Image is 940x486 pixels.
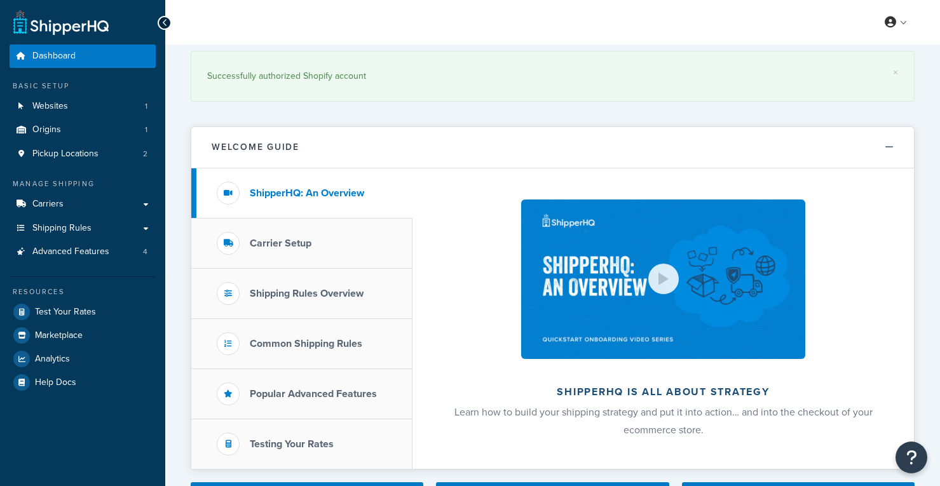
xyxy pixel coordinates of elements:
[143,149,147,159] span: 2
[10,371,156,394] a: Help Docs
[10,324,156,347] a: Marketplace
[10,142,156,166] li: Pickup Locations
[250,338,362,349] h3: Common Shipping Rules
[32,101,68,112] span: Websites
[207,67,898,85] div: Successfully authorized Shopify account
[35,307,96,318] span: Test Your Rates
[10,217,156,240] a: Shipping Rules
[454,405,873,437] span: Learn how to build your shipping strategy and put it into action… and into the checkout of your e...
[10,348,156,370] a: Analytics
[32,223,92,234] span: Shipping Rules
[10,287,156,297] div: Resources
[212,142,299,152] h2: Welcome Guide
[521,199,805,359] img: ShipperHQ is all about strategy
[250,388,377,400] h3: Popular Advanced Features
[32,51,76,62] span: Dashboard
[145,125,147,135] span: 1
[10,142,156,166] a: Pickup Locations2
[10,240,156,264] li: Advanced Features
[35,330,83,341] span: Marketplace
[10,95,156,118] li: Websites
[10,300,156,323] a: Test Your Rates
[32,125,61,135] span: Origins
[32,246,109,257] span: Advanced Features
[250,288,364,299] h3: Shipping Rules Overview
[10,95,156,118] a: Websites1
[10,118,156,142] li: Origins
[32,149,99,159] span: Pickup Locations
[35,377,76,388] span: Help Docs
[250,238,311,249] h3: Carrier Setup
[191,127,914,168] button: Welcome Guide
[145,101,147,112] span: 1
[143,246,147,257] span: 4
[32,199,64,210] span: Carriers
[10,192,156,216] a: Carriers
[10,118,156,142] a: Origins1
[893,67,898,78] a: ×
[896,442,927,473] button: Open Resource Center
[446,386,880,398] h2: ShipperHQ is all about strategy
[35,354,70,365] span: Analytics
[10,44,156,68] a: Dashboard
[250,438,334,450] h3: Testing Your Rates
[10,179,156,189] div: Manage Shipping
[10,240,156,264] a: Advanced Features4
[250,187,364,199] h3: ShipperHQ: An Overview
[10,81,156,91] div: Basic Setup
